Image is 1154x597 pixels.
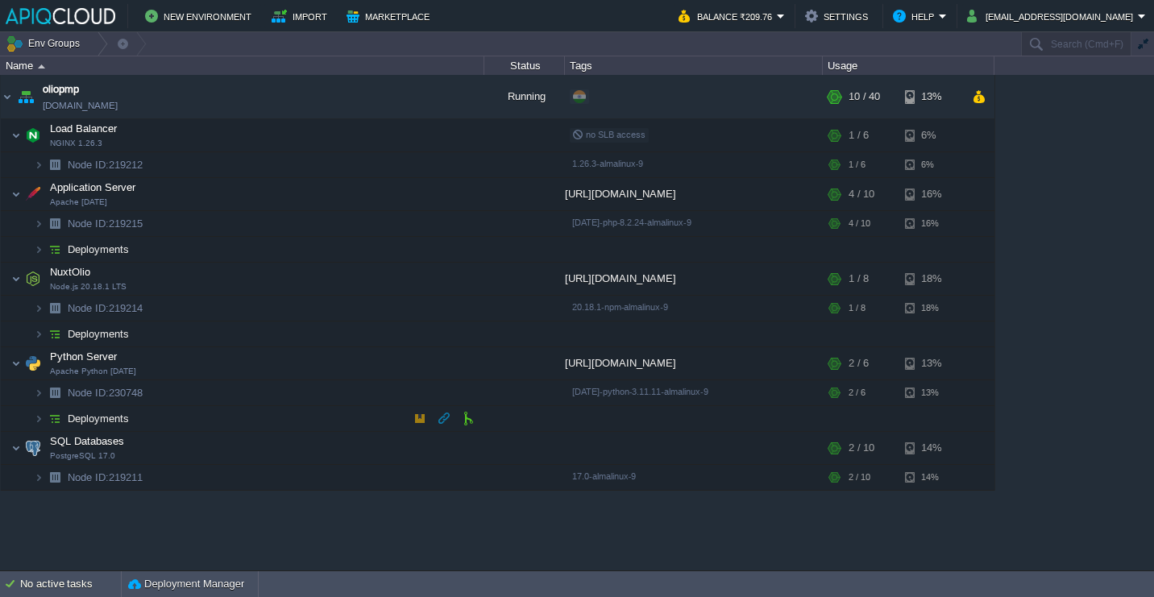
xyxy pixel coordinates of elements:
span: 1.26.3-almalinux-9 [572,159,643,168]
a: [DOMAIN_NAME] [43,97,118,114]
img: AMDAwAAAACH5BAEAAAAALAAAAAABAAEAAAICRAEAOw== [34,152,44,177]
div: No active tasks [20,571,121,597]
div: 1 / 6 [849,119,869,151]
button: Import [272,6,332,26]
div: 4 / 10 [849,178,874,210]
a: SQL DatabasesPostgreSQL 17.0 [48,435,127,447]
div: 6% [905,119,957,151]
img: AMDAwAAAACH5BAEAAAAALAAAAAABAAEAAAICRAEAOw== [34,380,44,405]
img: AMDAwAAAACH5BAEAAAAALAAAAAABAAEAAAICRAEAOw== [34,406,44,431]
div: 2 / 6 [849,347,869,379]
div: 10 / 40 [849,75,880,118]
a: NuxtOlioNode.js 20.18.1 LTS [48,266,93,278]
button: [EMAIL_ADDRESS][DOMAIN_NAME] [967,6,1138,26]
span: Node ID: [68,159,109,171]
span: Load Balancer [48,122,119,135]
img: AMDAwAAAACH5BAEAAAAALAAAAAABAAEAAAICRAEAOw== [44,152,66,177]
span: Application Server [48,180,138,194]
img: AMDAwAAAACH5BAEAAAAALAAAAAABAAEAAAICRAEAOw== [22,263,44,295]
a: Deployments [66,327,131,341]
a: Node ID:219211 [66,471,145,484]
img: AMDAwAAAACH5BAEAAAAALAAAAAABAAEAAAICRAEAOw== [34,465,44,490]
span: Apache [DATE] [50,197,107,207]
button: Env Groups [6,32,85,55]
button: New Environment [145,6,256,26]
div: Name [2,56,484,75]
div: 1 / 6 [849,152,865,177]
div: Status [485,56,564,75]
div: 4 / 10 [849,211,870,236]
a: Python ServerApache Python [DATE] [48,350,119,363]
div: [URL][DOMAIN_NAME] [565,263,823,295]
img: AMDAwAAAACH5BAEAAAAALAAAAAABAAEAAAICRAEAOw== [44,380,66,405]
img: AMDAwAAAACH5BAEAAAAALAAAAAABAAEAAAICRAEAOw== [44,211,66,236]
span: Apache Python [DATE] [50,367,136,376]
img: AMDAwAAAACH5BAEAAAAALAAAAAABAAEAAAICRAEAOw== [22,119,44,151]
img: AMDAwAAAACH5BAEAAAAALAAAAAABAAEAAAICRAEAOw== [11,263,21,295]
div: 1 / 8 [849,296,865,321]
div: Usage [824,56,994,75]
a: Load BalancerNGINX 1.26.3 [48,122,119,135]
img: AMDAwAAAACH5BAEAAAAALAAAAAABAAEAAAICRAEAOw== [22,178,44,210]
img: AMDAwAAAACH5BAEAAAAALAAAAAABAAEAAAICRAEAOw== [44,237,66,262]
a: Deployments [66,243,131,256]
img: AMDAwAAAACH5BAEAAAAALAAAAAABAAEAAAICRAEAOw== [34,321,44,346]
img: AMDAwAAAACH5BAEAAAAALAAAAAABAAEAAAICRAEAOw== [22,347,44,379]
div: [URL][DOMAIN_NAME] [565,178,823,210]
img: AMDAwAAAACH5BAEAAAAALAAAAAABAAEAAAICRAEAOw== [44,465,66,490]
img: APIQCloud [6,8,115,24]
span: Node ID: [68,387,109,399]
span: 20.18.1-npm-almalinux-9 [572,302,668,312]
img: AMDAwAAAACH5BAEAAAAALAAAAAABAAEAAAICRAEAOw== [22,432,44,464]
span: Node ID: [68,218,109,230]
div: 6% [905,152,957,177]
span: 219214 [66,301,145,315]
span: SQL Databases [48,434,127,448]
img: AMDAwAAAACH5BAEAAAAALAAAAAABAAEAAAICRAEAOw== [11,119,21,151]
img: AMDAwAAAACH5BAEAAAAALAAAAAABAAEAAAICRAEAOw== [11,347,21,379]
div: 13% [905,380,957,405]
span: no SLB access [572,130,645,139]
span: 219212 [66,158,145,172]
img: AMDAwAAAACH5BAEAAAAALAAAAAABAAEAAAICRAEAOw== [34,296,44,321]
button: Settings [805,6,873,26]
button: Balance ₹209.76 [679,6,777,26]
div: Running [484,75,565,118]
div: Tags [566,56,822,75]
img: AMDAwAAAACH5BAEAAAAALAAAAAABAAEAAAICRAEAOw== [44,406,66,431]
button: Help [893,6,939,26]
img: AMDAwAAAACH5BAEAAAAALAAAAAABAAEAAAICRAEAOw== [15,75,37,118]
a: Node ID:219212 [66,158,145,172]
div: 18% [905,296,957,321]
a: Application ServerApache [DATE] [48,181,138,193]
img: AMDAwAAAACH5BAEAAAAALAAAAAABAAEAAAICRAEAOw== [34,237,44,262]
button: Deployment Manager [128,576,244,592]
div: 13% [905,75,957,118]
button: Marketplace [347,6,434,26]
a: Node ID:230748 [66,386,145,400]
div: 16% [905,178,957,210]
img: AMDAwAAAACH5BAEAAAAALAAAAAABAAEAAAICRAEAOw== [1,75,14,118]
span: 230748 [66,386,145,400]
div: 13% [905,347,957,379]
img: AMDAwAAAACH5BAEAAAAALAAAAAABAAEAAAICRAEAOw== [34,211,44,236]
span: PostgreSQL 17.0 [50,451,115,461]
img: AMDAwAAAACH5BAEAAAAALAAAAAABAAEAAAICRAEAOw== [44,296,66,321]
span: NGINX 1.26.3 [50,139,102,148]
span: Node ID: [68,471,109,483]
img: AMDAwAAAACH5BAEAAAAALAAAAAABAAEAAAICRAEAOw== [11,432,21,464]
a: Deployments [66,412,131,425]
span: Node ID: [68,302,109,314]
div: 16% [905,211,957,236]
div: 2 / 10 [849,432,874,464]
span: oliopmp [43,81,79,97]
span: [DATE]-php-8.2.24-almalinux-9 [572,218,691,227]
div: 14% [905,465,957,490]
span: NuxtOlio [48,265,93,279]
div: 2 / 6 [849,380,865,405]
img: AMDAwAAAACH5BAEAAAAALAAAAAABAAEAAAICRAEAOw== [38,64,45,68]
div: 2 / 10 [849,465,870,490]
span: Python Server [48,350,119,363]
